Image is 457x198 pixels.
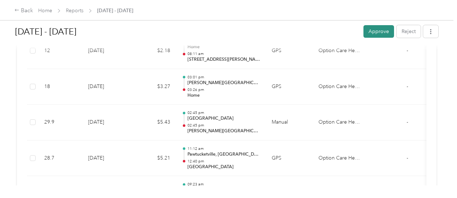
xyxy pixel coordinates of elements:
td: Option Care Health [313,69,367,105]
td: [DATE] [82,69,133,105]
button: Reject [397,25,421,38]
td: 29.9 [39,105,82,141]
p: 03:01 pm [187,75,260,80]
td: $3.27 [133,69,176,105]
p: 11:12 am [187,146,260,151]
td: 28.7 [39,141,82,176]
td: GPS [266,33,313,69]
p: [STREET_ADDRESS][PERSON_NAME][PERSON_NAME] [187,56,260,63]
p: 02:45 pm [187,123,260,128]
td: $5.21 [133,141,176,176]
p: 12:40 pm [187,159,260,164]
td: $2.18 [133,33,176,69]
p: Pawtucketville, [GEOGRAPHIC_DATA], [GEOGRAPHIC_DATA] [187,151,260,158]
a: Reports [66,8,83,14]
span: - [407,155,408,161]
td: Option Care Health [313,33,367,69]
td: [DATE] [82,33,133,69]
p: 09:23 am [187,182,260,187]
td: [DATE] [82,105,133,141]
div: Back [14,6,33,15]
p: Home [187,92,260,99]
td: GPS [266,69,313,105]
td: 12 [39,33,82,69]
button: Approve [363,25,394,38]
p: 02:45 pm [187,110,260,115]
p: 08:11 am [187,51,260,56]
p: [PERSON_NAME][GEOGRAPHIC_DATA] [187,128,260,134]
td: [DATE] [82,141,133,176]
td: Option Care Health [313,141,367,176]
td: Manual [266,105,313,141]
td: 18 [39,69,82,105]
p: [GEOGRAPHIC_DATA] [187,115,260,122]
span: [DATE] - [DATE] [97,7,133,14]
iframe: Everlance-gr Chat Button Frame [417,158,457,198]
p: [PERSON_NAME][GEOGRAPHIC_DATA] [187,80,260,86]
span: - [407,83,408,89]
td: $5.43 [133,105,176,141]
td: GPS [266,141,313,176]
p: 03:26 pm [187,87,260,92]
a: Home [38,8,52,14]
span: - [407,119,408,125]
p: [GEOGRAPHIC_DATA] [187,164,260,170]
h1: Sep 1 - 30, 2025 [15,23,358,40]
td: Option Care Health [313,105,367,141]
